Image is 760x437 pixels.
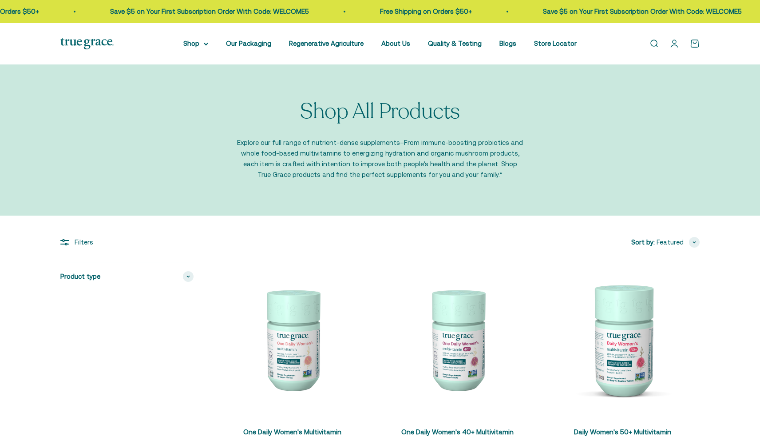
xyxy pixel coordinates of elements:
img: We select ingredients that play a concrete role in true health, and we include them at effective ... [215,262,369,417]
a: Regenerative Agriculture [289,40,364,47]
div: Filters [60,237,194,248]
img: Daily Multivitamin for Immune Support, Energy, Daily Balance, and Healthy Bone Support* Vitamin A... [380,262,534,417]
button: Featured [657,237,700,248]
a: Daily Women's 50+ Multivitamin [574,428,671,436]
a: One Daily Women's 40+ Multivitamin [401,428,514,436]
a: Free Shipping on Orders $50+ [196,8,288,15]
summary: Shop [183,38,208,49]
a: Quality & Testing [428,40,482,47]
p: Explore our full range of nutrient-dense supplements–From immune-boosting probiotics and whole fo... [236,137,524,180]
a: Free Shipping on Orders $50+ [629,8,721,15]
p: Shop All Products [300,100,460,124]
img: Daily Women's 50+ Multivitamin [545,262,700,417]
a: Our Packaging [226,40,271,47]
span: Product type [60,271,100,282]
a: One Daily Women's Multivitamin [243,428,341,436]
span: Featured [657,237,684,248]
p: Save $5 on Your First Subscription Order With Code: WELCOME5 [359,6,558,17]
summary: Product type [60,262,194,291]
span: Sort by: [631,237,655,248]
a: About Us [381,40,410,47]
a: Store Locator [534,40,577,47]
a: Blogs [499,40,516,47]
